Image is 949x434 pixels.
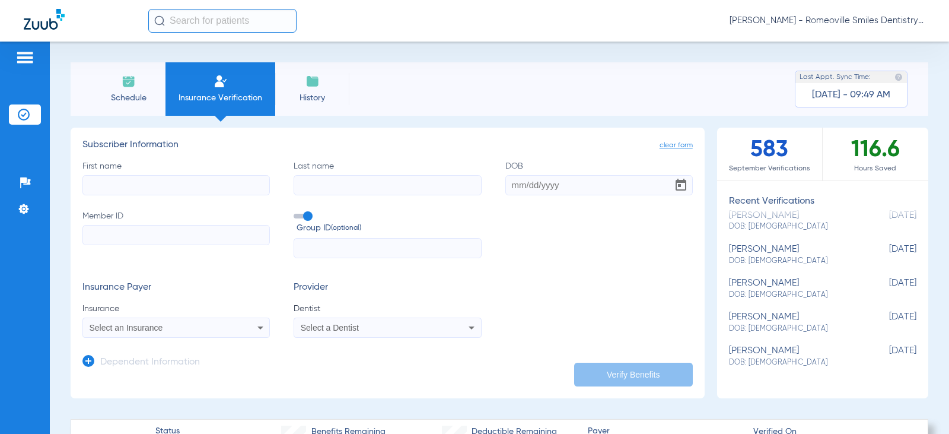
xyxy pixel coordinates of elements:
[82,225,270,245] input: Member ID
[717,196,928,208] h3: Recent Verifications
[574,363,693,387] button: Verify Benefits
[15,50,34,65] img: hamburger-icon
[505,175,693,195] input: DOBOpen calendar
[823,128,928,180] div: 116.6
[331,222,361,235] small: (optional)
[660,140,693,151] span: clear form
[729,221,857,232] span: DOB: [DEMOGRAPHIC_DATA]
[305,74,320,88] img: History
[294,282,481,294] h3: Provider
[729,244,857,266] div: [PERSON_NAME]
[717,128,823,180] div: 583
[100,92,157,104] span: Schedule
[297,222,481,235] span: Group ID
[729,324,857,334] span: DOB: [DEMOGRAPHIC_DATA]
[284,92,340,104] span: History
[729,357,857,368] span: DOB: [DEMOGRAPHIC_DATA]
[294,175,481,195] input: Last name
[122,74,136,88] img: Schedule
[729,346,857,368] div: [PERSON_NAME]
[857,312,916,334] span: [DATE]
[730,15,925,27] span: [PERSON_NAME] - Romeoville Smiles Dentistry
[90,323,163,332] span: Select an Insurance
[894,73,903,81] img: last sync help info
[148,9,297,33] input: Search for patients
[857,346,916,368] span: [DATE]
[823,163,928,175] span: Hours Saved
[24,9,65,30] img: Zuub Logo
[82,210,270,259] label: Member ID
[729,290,857,300] span: DOB: [DEMOGRAPHIC_DATA]
[729,278,857,300] div: [PERSON_NAME]
[82,175,270,195] input: First name
[669,173,693,197] button: Open calendar
[82,140,693,151] h3: Subscriber Information
[729,312,857,334] div: [PERSON_NAME]
[82,282,270,294] h3: Insurance Payer
[294,160,481,195] label: Last name
[812,89,890,101] span: [DATE] - 09:49 AM
[857,244,916,266] span: [DATE]
[82,303,270,315] span: Insurance
[800,71,871,83] span: Last Appt. Sync Time:
[154,15,165,26] img: Search Icon
[717,163,822,175] span: September Verifications
[294,303,481,315] span: Dentist
[857,278,916,300] span: [DATE]
[729,256,857,267] span: DOB: [DEMOGRAPHIC_DATA]
[174,92,266,104] span: Insurance Verification
[301,323,359,332] span: Select a Dentist
[100,357,200,369] h3: Dependent Information
[214,74,228,88] img: Manual Insurance Verification
[505,160,693,195] label: DOB
[82,160,270,195] label: First name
